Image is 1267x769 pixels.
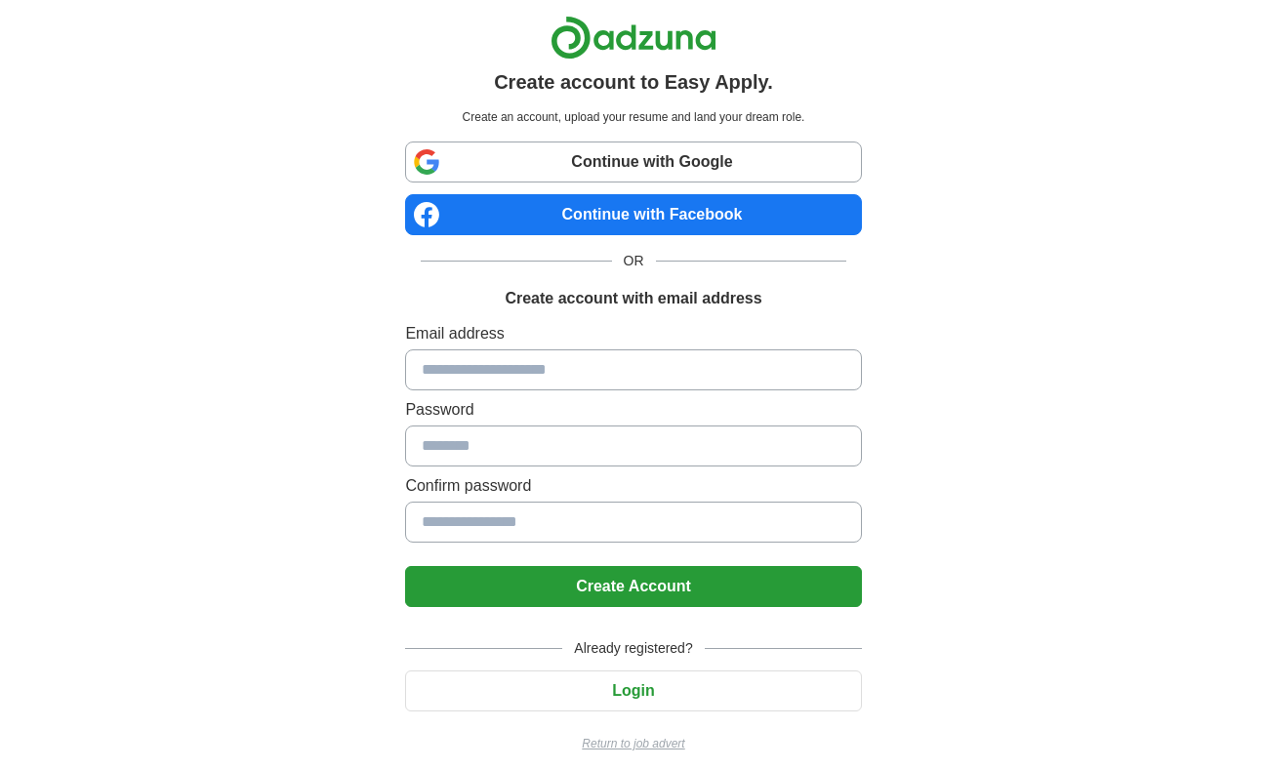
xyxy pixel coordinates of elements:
a: Login [405,682,861,699]
h1: Create account with email address [505,287,761,310]
button: Login [405,670,861,711]
label: Confirm password [405,474,861,498]
a: Return to job advert [405,735,861,752]
p: Create an account, upload your resume and land your dream role. [409,108,857,126]
img: Adzuna logo [551,16,716,60]
button: Create Account [405,566,861,607]
h1: Create account to Easy Apply. [494,67,773,97]
span: OR [612,251,656,271]
a: Continue with Facebook [405,194,861,235]
label: Password [405,398,861,422]
a: Continue with Google [405,142,861,182]
label: Email address [405,322,861,345]
span: Already registered? [562,638,704,659]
